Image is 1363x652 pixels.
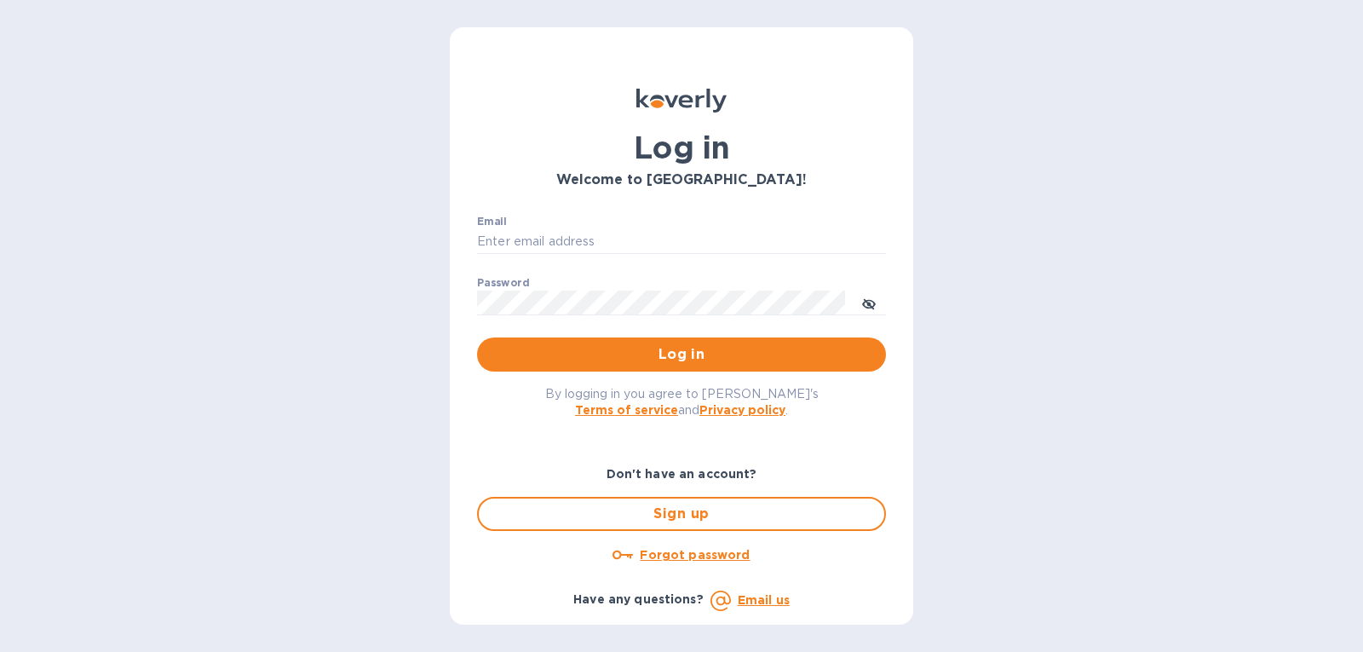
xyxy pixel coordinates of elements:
[477,130,886,165] h1: Log in
[492,504,871,524] span: Sign up
[636,89,727,113] img: Koverly
[477,216,507,227] label: Email
[477,497,886,531] button: Sign up
[477,278,529,288] label: Password
[640,548,750,562] u: Forgot password
[477,338,886,372] button: Log in
[545,387,819,417] span: By logging in you agree to [PERSON_NAME]'s and .
[699,403,785,417] a: Privacy policy
[573,592,704,606] b: Have any questions?
[477,229,886,255] input: Enter email address
[607,467,757,481] b: Don't have an account?
[575,403,678,417] a: Terms of service
[852,286,886,320] button: toggle password visibility
[738,593,790,607] a: Email us
[491,344,872,365] span: Log in
[477,172,886,188] h3: Welcome to [GEOGRAPHIC_DATA]!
